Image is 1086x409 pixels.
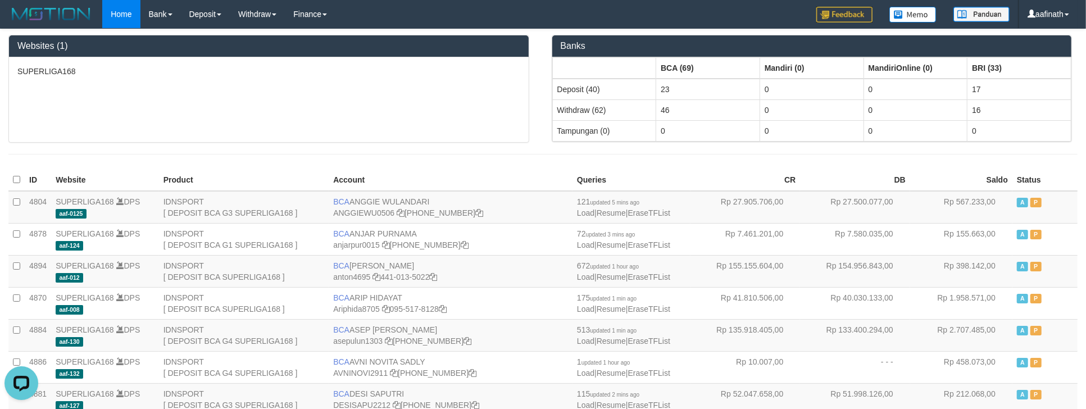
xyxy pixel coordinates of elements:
[1030,262,1042,271] span: Paused
[953,7,1010,22] img: panduan.png
[628,305,670,313] a: EraseTFList
[51,223,159,255] td: DPS
[597,208,626,217] a: Resume
[586,231,635,238] span: updated 3 mins ago
[597,337,626,346] a: Resume
[577,293,637,302] span: 175
[910,319,1012,351] td: Rp 2.707.485,00
[1030,390,1042,399] span: Paused
[690,255,800,287] td: Rp 155.155.604,00
[552,57,656,79] th: Group: activate to sort column ascending
[333,305,380,313] a: Ariphida8705
[690,191,800,224] td: Rp 27.905.706,00
[864,99,967,120] td: 0
[552,99,656,120] td: Withdraw (62)
[159,287,329,319] td: IDNSPORT [ DEPOSIT BCA SUPERLIGA168 ]
[760,99,864,120] td: 0
[577,208,594,217] a: Load
[590,328,637,334] span: updated 1 min ago
[577,305,594,313] a: Load
[967,57,1071,79] th: Group: activate to sort column ascending
[56,241,83,251] span: aaf-124
[577,357,670,378] span: | |
[572,169,690,191] th: Queries
[8,6,94,22] img: MOTION_logo.png
[1012,169,1078,191] th: Status
[590,392,639,398] span: updated 2 mins ago
[577,357,630,366] span: 1
[25,287,51,319] td: 4870
[552,120,656,141] td: Tampungan (0)
[56,305,83,315] span: aaf-008
[1030,294,1042,303] span: Paused
[25,223,51,255] td: 4878
[51,191,159,224] td: DPS
[577,229,670,249] span: | |
[656,79,760,100] td: 23
[628,240,670,249] a: EraseTFList
[329,287,572,319] td: ARIP HIDAYAT 095-517-8128
[581,360,630,366] span: updated 1 hour ago
[590,263,639,270] span: updated 1 hour ago
[1017,230,1028,239] span: Active
[1017,262,1028,271] span: Active
[51,287,159,319] td: DPS
[56,261,114,270] a: SUPERLIGA168
[25,169,51,191] th: ID
[469,369,476,378] a: Copy 4062280135 to clipboard
[333,369,388,378] a: AVNINOVI2911
[25,191,51,224] td: 4804
[333,261,349,270] span: BCA
[461,240,469,249] a: Copy 4062281620 to clipboard
[17,41,520,51] h3: Websites (1)
[628,337,670,346] a: EraseTFList
[760,120,864,141] td: 0
[4,4,38,38] button: Open LiveChat chat widget
[889,7,937,22] img: Button%20Memo.svg
[159,223,329,255] td: IDNSPORT [ DEPOSIT BCA G1 SUPERLIGA168 ]
[382,305,390,313] a: Copy Ariphida8705 to clipboard
[656,120,760,141] td: 0
[464,337,471,346] a: Copy 4062281875 to clipboard
[333,293,349,302] span: BCA
[25,351,51,383] td: 4886
[329,169,572,191] th: Account
[51,255,159,287] td: DPS
[1017,358,1028,367] span: Active
[577,197,670,217] span: | |
[577,229,635,238] span: 72
[390,369,398,378] a: Copy AVNINOVI2911 to clipboard
[1017,198,1028,207] span: Active
[385,337,393,346] a: Copy asepulun1303 to clipboard
[590,199,639,206] span: updated 5 mins ago
[159,191,329,224] td: IDNSPORT [ DEPOSIT BCA G3 SUPERLIGA168 ]
[329,255,572,287] td: [PERSON_NAME] 441-013-5022
[577,325,637,334] span: 513
[51,319,159,351] td: DPS
[577,293,670,313] span: | |
[372,272,380,281] a: Copy anton4695 to clipboard
[333,337,383,346] a: asepulun1303
[329,223,572,255] td: ANJAR PURNAMA [PHONE_NUMBER]
[1017,294,1028,303] span: Active
[910,191,1012,224] td: Rp 567.233,00
[333,357,349,366] span: BCA
[439,305,447,313] a: Copy 0955178128 to clipboard
[590,296,637,302] span: updated 1 min ago
[159,319,329,351] td: IDNSPORT [ DEPOSIT BCA G4 SUPERLIGA168 ]
[17,66,520,77] p: SUPERLIGA168
[333,240,380,249] a: anjarpur0015
[561,41,1064,51] h3: Banks
[800,223,910,255] td: Rp 7.580.035,00
[597,240,626,249] a: Resume
[816,7,873,22] img: Feedback.jpg
[967,99,1071,120] td: 16
[800,351,910,383] td: - - -
[628,272,670,281] a: EraseTFList
[1030,198,1042,207] span: Paused
[56,357,114,366] a: SUPERLIGA168
[597,272,626,281] a: Resume
[577,389,639,398] span: 115
[1017,390,1028,399] span: Active
[577,369,594,378] a: Load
